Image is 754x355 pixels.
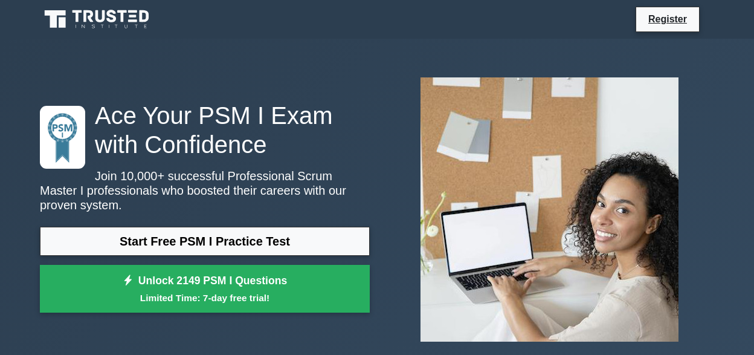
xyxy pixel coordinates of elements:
p: Join 10,000+ successful Professional Scrum Master I professionals who boosted their careers with ... [40,169,370,212]
a: Start Free PSM I Practice Test [40,227,370,256]
a: Unlock 2149 PSM I QuestionsLimited Time: 7-day free trial! [40,265,370,313]
a: Register [641,11,694,27]
h1: Ace Your PSM I Exam with Confidence [40,101,370,159]
small: Limited Time: 7-day free trial! [55,291,355,305]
